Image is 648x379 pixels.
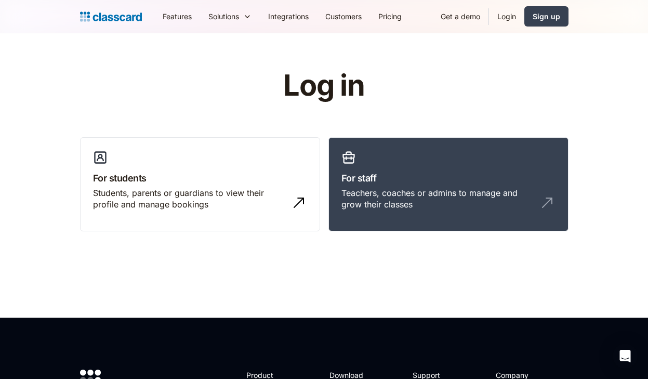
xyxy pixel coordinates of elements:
[533,11,560,22] div: Sign up
[200,5,260,28] div: Solutions
[370,5,410,28] a: Pricing
[328,137,568,232] a: For staffTeachers, coaches or admins to manage and grow their classes
[80,137,320,232] a: For studentsStudents, parents or guardians to view their profile and manage bookings
[524,6,568,27] a: Sign up
[80,9,142,24] a: home
[93,171,307,185] h3: For students
[432,5,488,28] a: Get a demo
[341,187,535,211] div: Teachers, coaches or admins to manage and grow their classes
[154,5,200,28] a: Features
[341,171,556,185] h3: For staff
[317,5,370,28] a: Customers
[93,187,286,211] div: Students, parents or guardians to view their profile and manage bookings
[208,11,239,22] div: Solutions
[260,5,317,28] a: Integrations
[613,344,638,369] div: Open Intercom Messenger
[489,5,524,28] a: Login
[159,70,489,102] h1: Log in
